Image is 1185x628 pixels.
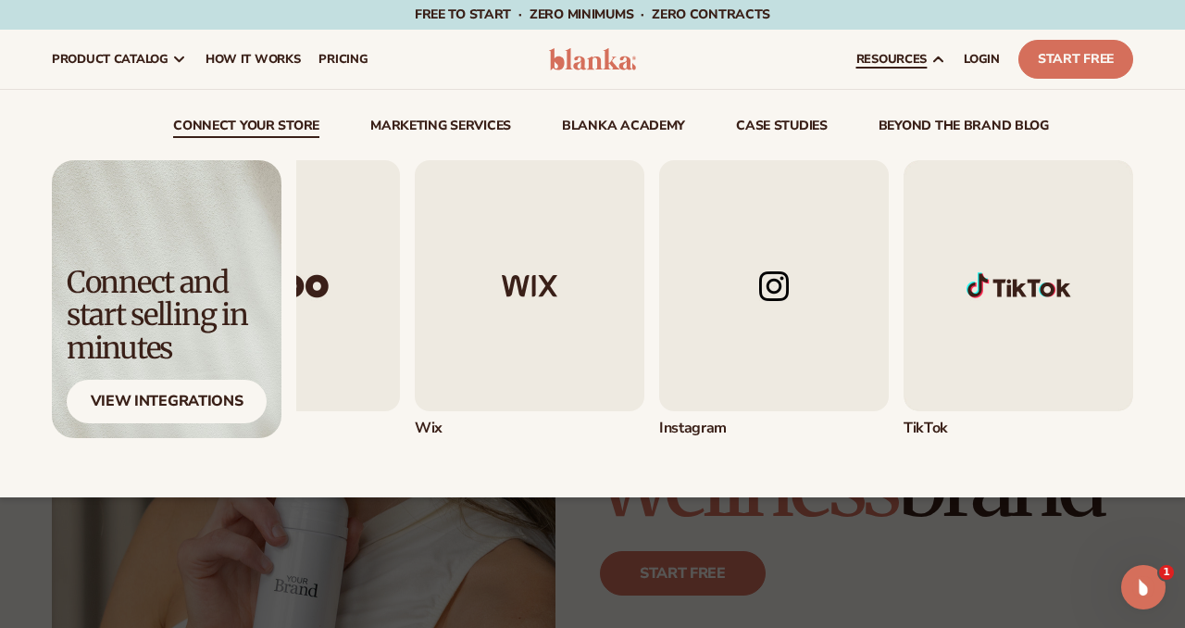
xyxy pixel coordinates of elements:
[659,160,889,438] a: Instagram logo. Instagram
[52,52,168,67] span: product catalog
[856,52,927,67] span: resources
[659,419,889,438] div: Instagram
[1121,565,1166,609] iframe: Intercom live chat
[173,119,319,138] a: connect your store
[415,160,644,411] img: Wix logo.
[904,160,1133,438] a: Shopify Image 1 TikTok
[964,52,1000,67] span: LOGIN
[370,119,511,138] a: Marketing services
[549,48,636,70] img: logo
[1018,40,1133,79] a: Start Free
[847,30,954,89] a: resources
[318,52,368,67] span: pricing
[309,30,377,89] a: pricing
[1159,565,1174,580] span: 1
[562,119,685,138] a: Blanka Academy
[67,267,267,365] div: Connect and start selling in minutes
[43,30,196,89] a: product catalog
[415,6,770,23] span: Free to start · ZERO minimums · ZERO contracts
[736,119,828,138] a: case studies
[415,160,644,438] div: 3 / 5
[206,52,301,67] span: How It Works
[196,30,310,89] a: How It Works
[659,160,889,411] img: Instagram logo.
[954,30,1009,89] a: LOGIN
[415,160,644,438] a: Wix logo. Wix
[904,419,1133,438] div: TikTok
[52,160,281,438] a: Light background with shadow. Connect and start selling in minutes View Integrations
[52,160,281,438] img: Light background with shadow.
[659,160,889,438] div: 4 / 5
[67,380,267,423] div: View Integrations
[415,419,644,438] div: Wix
[904,160,1133,438] div: 5 / 5
[904,160,1133,411] img: Shopify Image 1
[879,119,1049,138] a: beyond the brand blog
